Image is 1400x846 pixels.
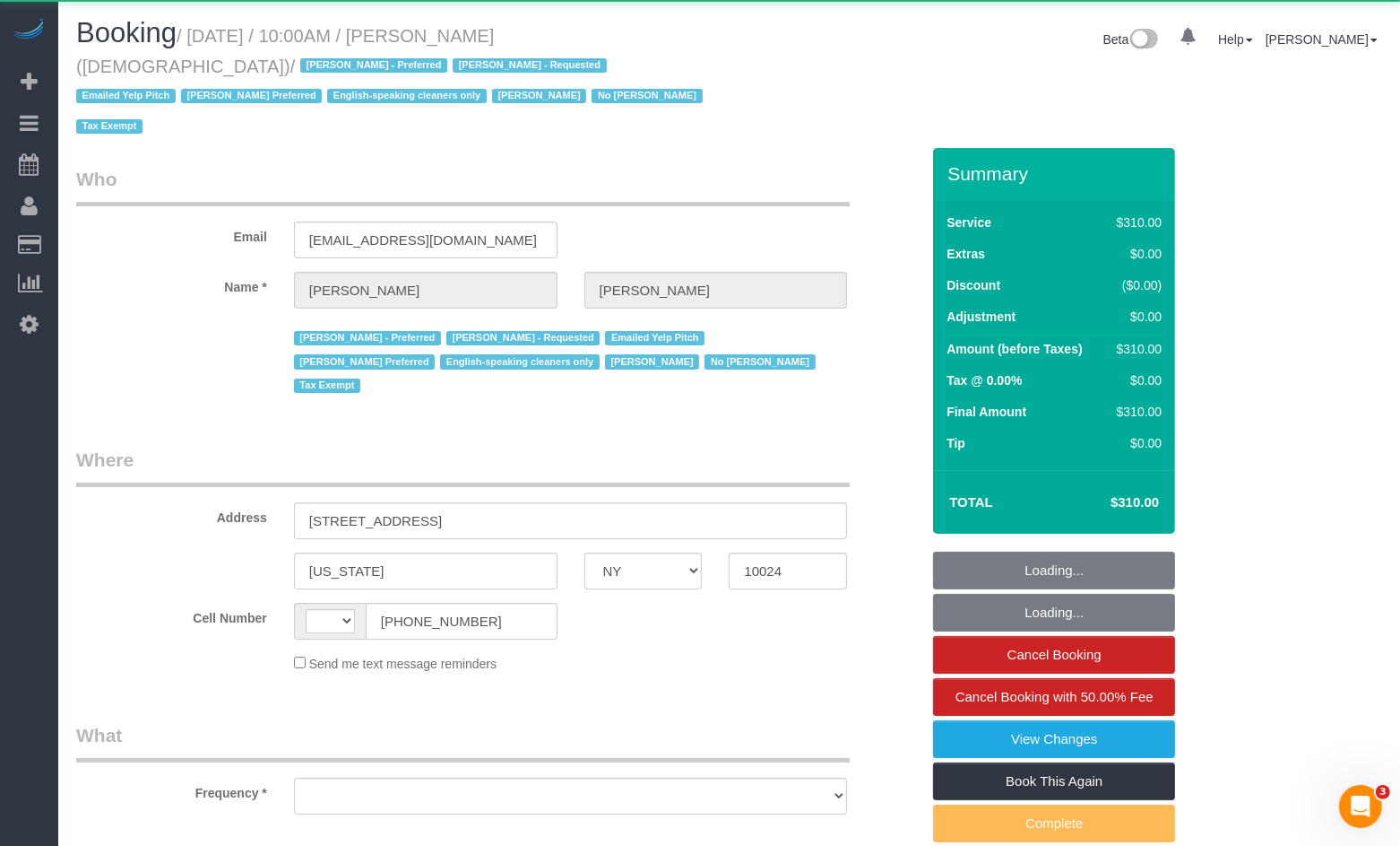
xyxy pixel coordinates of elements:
input: Last Name [584,272,848,309]
label: Name * [63,272,281,296]
span: [PERSON_NAME] Preferred [181,89,322,103]
label: Tax @ 0.00% [946,371,1022,389]
label: Amount (before Taxes) [946,340,1082,358]
div: $0.00 [1110,245,1162,263]
label: Address [63,502,281,527]
h3: Summary [947,163,1166,184]
span: [PERSON_NAME] Preferred [294,354,435,369]
label: Extras [946,245,985,263]
span: [PERSON_NAME] [492,89,586,103]
input: Cell Number [366,603,557,640]
img: New interface [1128,29,1158,52]
span: English-speaking cleaners only [327,89,487,103]
label: Service [946,214,991,231]
div: $310.00 [1110,340,1162,358]
span: [PERSON_NAME] [605,354,699,369]
span: [PERSON_NAME] - Preferred [300,58,447,73]
span: Tax Exempt [294,379,360,393]
img: Automaid Logo [11,18,47,43]
a: [PERSON_NAME] [1266,32,1378,47]
div: $0.00 [1110,308,1162,326]
label: Email [63,222,281,246]
span: [PERSON_NAME] - Requested [446,331,600,345]
span: [PERSON_NAME] - Requested [453,58,606,73]
div: $0.00 [1110,434,1162,452]
strong: Total [949,494,993,510]
span: / [76,57,708,137]
span: Cancel Booking with 50.00% Fee [955,689,1154,704]
label: Tip [946,434,965,452]
legend: Who [76,166,850,206]
span: No [PERSON_NAME] [592,89,702,103]
div: $0.00 [1110,371,1162,389]
input: City [294,553,557,589]
a: Beta [1103,32,1159,47]
span: English-speaking cleaners only [440,354,600,369]
span: Send me text message reminders [309,657,497,671]
label: Final Amount [946,403,1026,421]
small: / [DATE] / 10:00AM / [PERSON_NAME] ([DEMOGRAPHIC_DATA]) [76,26,708,137]
input: First Name [294,272,557,309]
span: Tax Exempt [76,119,143,134]
span: [PERSON_NAME] - Preferred [294,331,441,345]
input: Email [294,222,557,258]
legend: What [76,722,850,763]
a: View Changes [933,720,1175,758]
a: Cancel Booking with 50.00% Fee [933,678,1175,716]
input: Zip Code [729,553,847,589]
label: Discount [946,276,1000,294]
h4: $310.00 [1057,495,1159,510]
span: Emailed Yelp Pitch [76,89,176,103]
span: 3 [1376,785,1390,799]
span: Booking [76,17,177,48]
a: Help [1218,32,1253,47]
div: $310.00 [1110,403,1162,421]
a: Cancel Booking [933,636,1175,674]
a: Book This Again [933,763,1175,800]
span: Emailed Yelp Pitch [605,331,704,345]
legend: Where [76,447,850,487]
label: Adjustment [946,308,1015,326]
div: ($0.00) [1110,276,1162,294]
span: No [PERSON_NAME] [704,354,815,369]
label: Frequency * [63,778,281,802]
label: Cell Number [63,603,281,627]
iframe: Intercom live chat [1339,785,1382,828]
div: $310.00 [1110,214,1162,231]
